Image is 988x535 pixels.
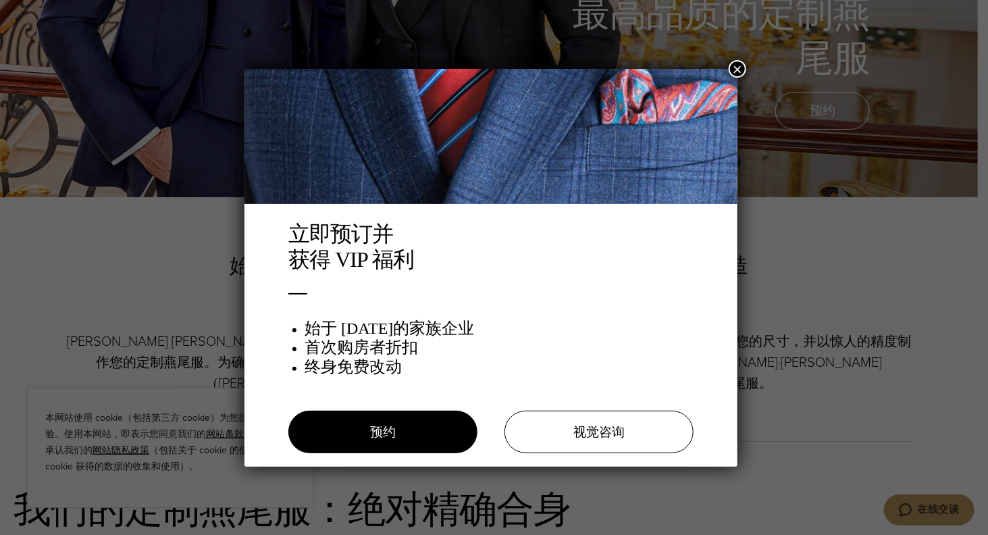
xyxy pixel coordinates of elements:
[504,411,694,453] a: 视觉咨询
[729,60,746,78] button: 关闭
[288,411,477,453] a: 预约
[288,221,694,273] h2: 立即预订并 获得 VIP 福利
[305,357,694,377] h3: 终身免费改动
[305,338,694,357] h3: 首次购房者折扣
[34,9,76,22] span: 在线交谈
[305,319,694,338] h3: 始于 [DATE]的家族企业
